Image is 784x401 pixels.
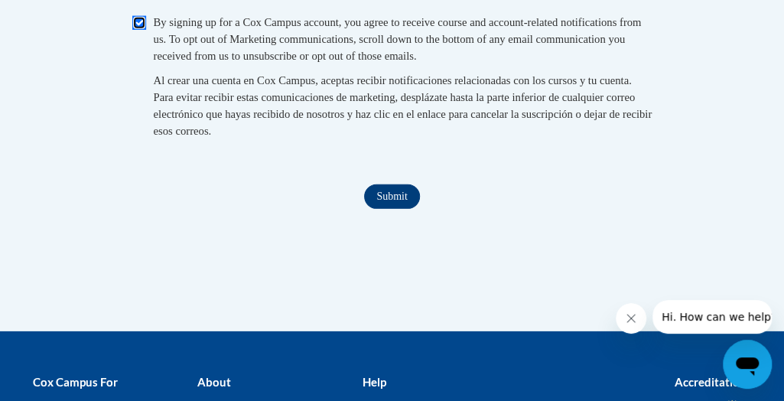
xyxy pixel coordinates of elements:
input: Submit [364,184,419,209]
b: Cox Campus For [33,375,118,389]
span: By signing up for a Cox Campus account, you agree to receive course and account-related notificat... [154,16,642,62]
b: Accreditations [674,375,751,389]
b: About [197,375,231,389]
iframe: Message from company [652,300,772,334]
iframe: Button to launch messaging window [723,340,772,389]
b: Help [363,375,386,389]
span: Hi. How can we help? [9,11,124,23]
iframe: Close message [616,303,646,334]
span: Al crear una cuenta en Cox Campus, aceptas recibir notificaciones relacionadas con los cursos y t... [154,74,652,137]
